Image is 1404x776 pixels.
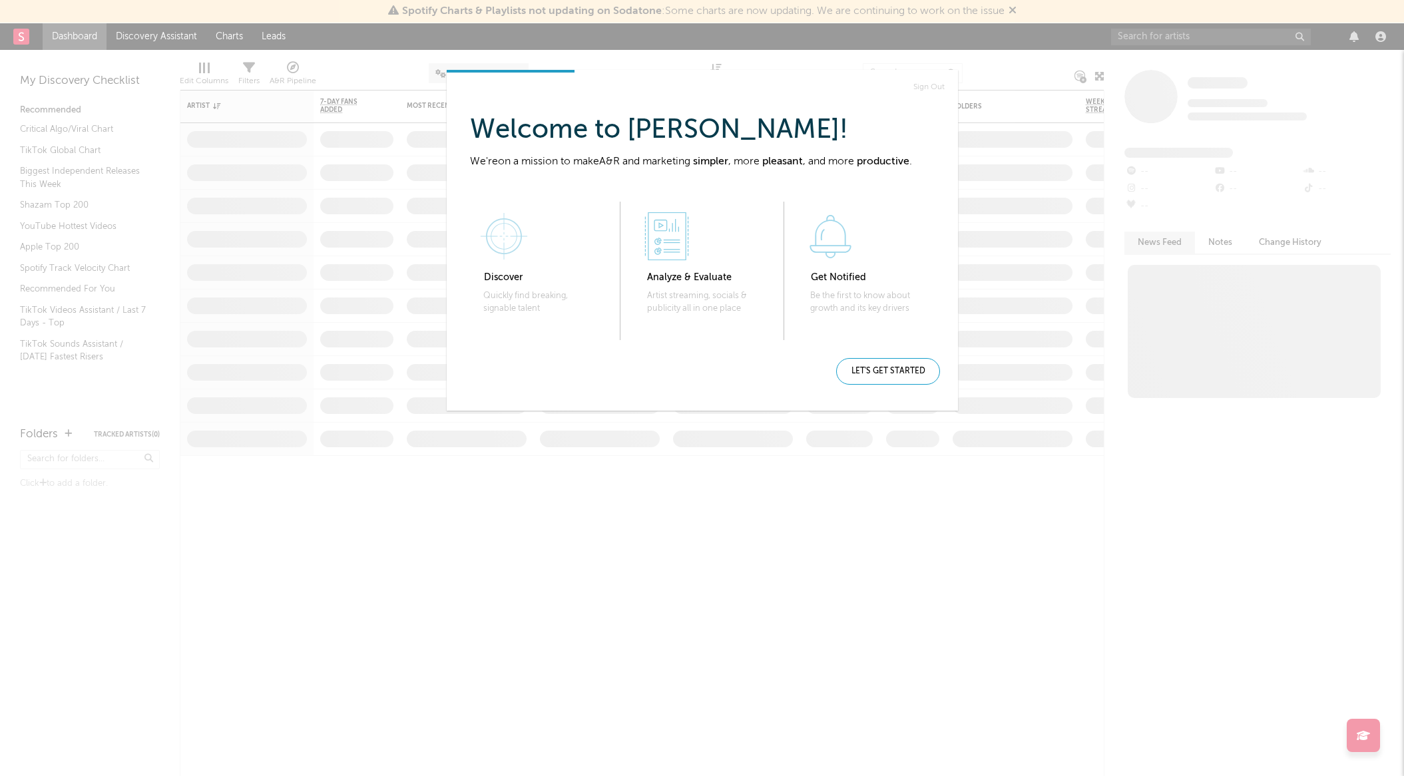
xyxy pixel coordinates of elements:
span: simpler [693,156,728,167]
p: Be the first to know about growth and its key drivers [807,290,935,315]
p: Discover [480,266,608,290]
p: Artist streaming, socials & publicity all in one place [643,290,771,315]
div: Let's get started [836,358,940,385]
span: productive [857,156,909,167]
span: pleasant [762,156,803,167]
p: Quickly find breaking, signable talent [480,290,608,315]
p: Get Notified [807,266,935,290]
p: Analyze & Evaluate [643,266,771,290]
a: Sign Out [913,79,945,95]
h3: Welcome to [PERSON_NAME] ! [470,117,947,144]
p: We're on a mission to make A&R and marketing , more , and more . [470,154,947,170]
